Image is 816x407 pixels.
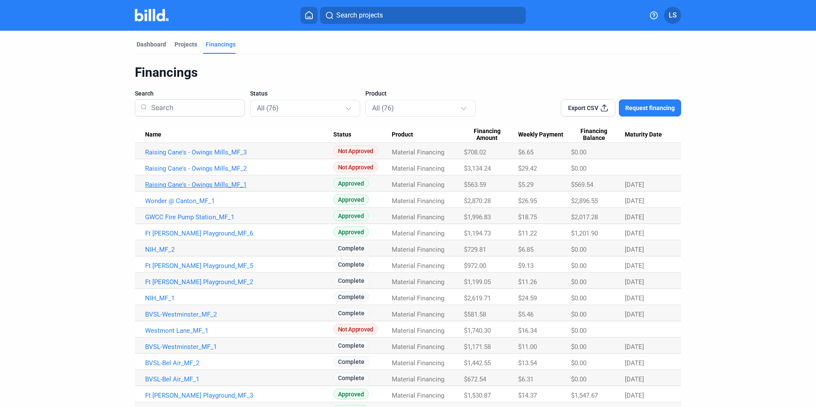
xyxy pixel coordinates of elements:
span: Product [365,89,387,98]
span: Financing Balance [571,128,617,142]
span: $2,017.28 [571,213,598,221]
span: [DATE] [625,230,644,237]
div: Maturity Date [625,131,671,139]
mat-select-trigger: All (76) [257,104,279,112]
span: Material Financing [392,375,444,383]
span: $18.75 [518,213,537,221]
input: Search [148,97,239,119]
span: Not Approved [333,324,378,334]
span: Complete [333,308,369,318]
span: $729.81 [464,246,486,253]
a: Ft [PERSON_NAME] Playground_MF_6 [145,230,333,237]
span: $972.00 [464,262,486,270]
span: Material Financing [392,246,444,253]
div: Dashboard [137,40,166,49]
a: BVSL-Bel Air_MF_1 [145,375,333,383]
span: $6.85 [518,246,533,253]
span: $11.00 [518,343,537,351]
span: [DATE] [625,246,644,253]
a: Wonder @ Canton_MF_1 [145,197,333,205]
span: $1,201.90 [571,230,598,237]
span: $0.00 [571,165,586,172]
span: Material Financing [392,230,444,237]
span: Material Financing [392,311,444,318]
span: $2,619.71 [464,294,491,302]
span: $0.00 [571,375,586,383]
span: $11.22 [518,230,537,237]
mat-select-trigger: All (76) [372,104,394,112]
span: Request financing [625,104,675,112]
span: $0.00 [571,343,586,351]
span: $672.54 [464,375,486,383]
span: [DATE] [625,213,644,221]
span: Material Financing [392,294,444,302]
span: Approved [333,389,369,399]
span: Search [135,89,154,98]
a: BVSL-Westminster_MF_1 [145,343,333,351]
span: $24.59 [518,294,537,302]
span: Product [392,131,413,139]
span: $1,740.30 [464,327,491,334]
a: Ft [PERSON_NAME] Playground_MF_5 [145,262,333,270]
span: [DATE] [625,262,644,270]
a: GWCC Fire Pump Station_MF_1 [145,213,333,221]
span: $563.59 [464,181,486,189]
a: NIH_MF_2 [145,246,333,253]
span: $9.13 [518,262,533,270]
span: Maturity Date [625,131,662,139]
div: Projects [175,40,197,49]
span: Complete [333,259,369,270]
span: Approved [333,194,369,205]
span: [DATE] [625,278,644,286]
span: $1,547.67 [571,392,598,399]
span: [DATE] [625,375,644,383]
span: Material Financing [392,148,444,156]
span: Complete [333,291,369,302]
span: [DATE] [625,181,644,189]
span: $3,134.24 [464,165,491,172]
span: Not Approved [333,162,378,172]
a: Ft [PERSON_NAME] Playground_MF_3 [145,392,333,399]
span: $0.00 [571,359,586,367]
span: Approved [333,227,369,237]
span: $2,870.28 [464,197,491,205]
span: Approved [333,178,369,189]
div: Financings [206,40,236,49]
span: $14.37 [518,392,537,399]
span: [DATE] [625,343,644,351]
span: Status [250,89,268,98]
span: Name [145,131,161,139]
a: Raising Cane's - Owings Mills_MF_1 [145,181,333,189]
span: Material Financing [392,181,444,189]
img: Billd Company Logo [135,9,169,21]
span: Material Financing [392,327,444,334]
div: Financing Balance [571,128,625,142]
span: Financing Amount [464,128,510,142]
div: Financings [135,64,681,81]
span: Not Approved [333,145,378,156]
span: $581.58 [464,311,486,318]
a: Ft [PERSON_NAME] Playground_MF_2 [145,278,333,286]
span: Complete [333,356,369,367]
span: Material Financing [392,359,444,367]
span: [DATE] [625,311,644,318]
span: Search projects [336,10,383,20]
span: $0.00 [571,311,586,318]
button: Export CSV [561,99,615,116]
span: Complete [333,275,369,286]
a: Westmont Lane_MF_1 [145,327,333,334]
span: $1,442.55 [464,359,491,367]
span: $1,199.05 [464,278,491,286]
a: BVSL-Westminster_MF_2 [145,311,333,318]
span: Complete [333,340,369,351]
span: Material Financing [392,262,444,270]
a: NIH_MF_1 [145,294,333,302]
span: $29.42 [518,165,537,172]
span: $0.00 [571,148,586,156]
span: Weekly Payment [518,131,563,139]
button: Search projects [320,7,526,24]
span: $1,996.83 [464,213,491,221]
span: $26.95 [518,197,537,205]
span: $0.00 [571,262,586,270]
span: $708.02 [464,148,486,156]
